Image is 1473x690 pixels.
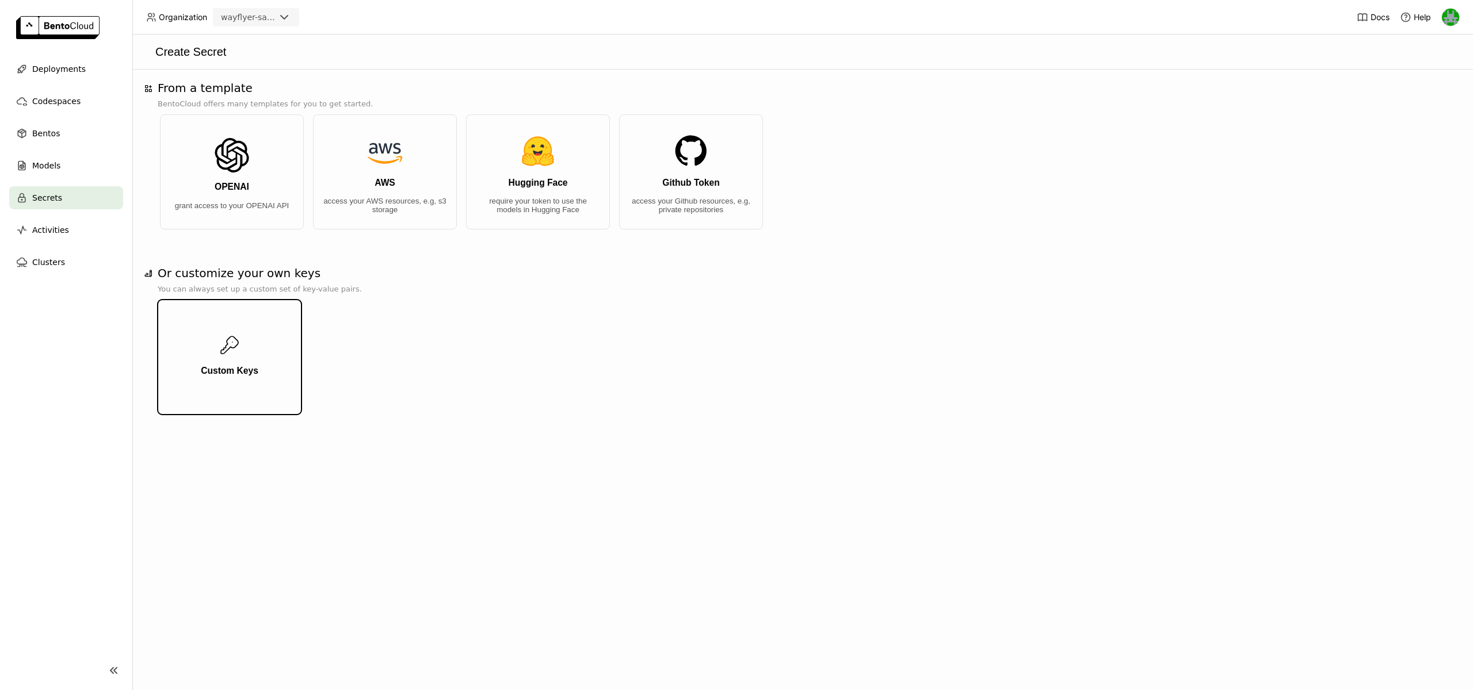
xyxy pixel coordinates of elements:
[32,223,69,237] span: Activities
[9,218,123,241] a: Activities
[368,134,402,168] img: AWS
[9,122,123,145] a: Bentos
[16,16,100,39] img: logo
[1371,12,1390,22] span: Docs
[9,186,123,209] a: Secrets
[1414,12,1431,22] span: Help
[276,12,277,24] input: Selected wayflyer-sandbox.
[629,197,753,214] p: access your Github resources, e.g, private repositories
[9,90,123,113] a: Codespaces
[158,98,1448,110] p: BentoCloud offers many templates for you to get started.
[521,134,555,168] img: Hugging Face
[32,159,60,172] span: Models
[158,300,302,415] button: Custom Keys
[32,94,81,108] span: Codespaces
[144,44,1461,60] div: Create Secret
[1442,9,1459,26] img: Sean Hickey
[1400,11,1431,23] div: Help
[221,11,275,23] div: wayflyer-sandbox
[159,12,207,22] span: Organization
[662,178,719,188] h3: Github Token
[215,182,249,192] h3: OPENAI
[313,114,457,229] button: AWSaccess your AWS resources, e.g, s3 storage
[158,283,1448,295] p: You can always set up a custom set of key-value pairs.
[201,366,258,376] h3: Custom Keys
[175,201,289,210] p: grant access to your OPENAI API
[466,114,610,229] button: Hugging Facerequire your token to use the models in Hugging Face
[508,178,567,188] h3: Hugging Face
[476,197,600,214] p: require your token to use the models in Hugging Face
[32,191,62,205] span: Secrets
[158,266,1448,280] h1: Or customize your own keys
[9,251,123,274] a: Clusters
[1357,11,1390,23] a: Docs
[215,138,249,172] img: OPENAI
[323,197,447,214] p: access your AWS resources, e.g, s3 storage
[158,81,1448,95] h1: From a template
[674,134,708,168] img: Github Token
[375,178,395,188] h3: AWS
[32,62,86,76] span: Deployments
[32,255,65,269] span: Clusters
[32,126,60,140] span: Bentos
[619,114,763,229] button: Github Tokenaccess your Github resources, e.g, private repositories
[9,154,123,177] a: Models
[9,57,123,80] a: Deployments
[160,114,304,229] button: OPENAIgrant access to your OPENAI API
